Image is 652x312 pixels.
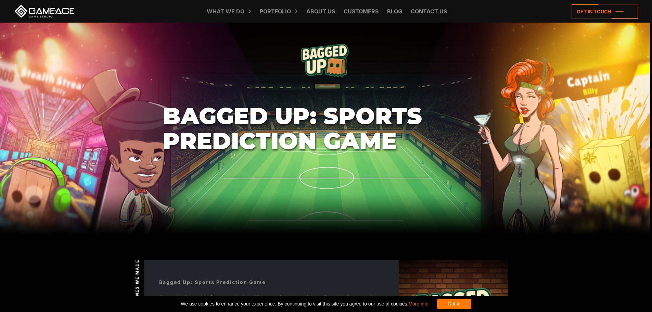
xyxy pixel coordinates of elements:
h1: Bagged Up: Sports Prediction Game [163,103,489,153]
em: Bagged Up [159,295,185,300]
a: More info [408,301,428,307]
span: We use cookies to enhance your experience. By continuing to visit this site you agree to our use ... [181,299,428,309]
div: Bagged Up: Sports Prediction Game [159,278,266,286]
span: Games we made [134,259,140,304]
a: Get in touch [572,4,638,19]
div: Got it! [437,299,471,309]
